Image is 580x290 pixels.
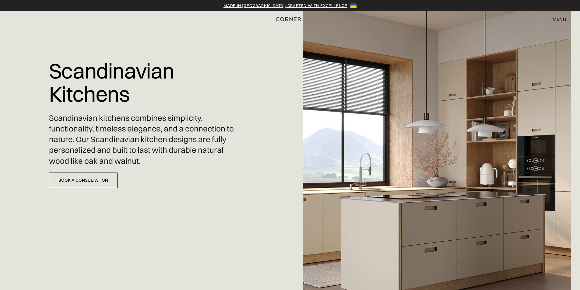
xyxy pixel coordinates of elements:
[49,173,118,188] a: Book a Consultation
[49,113,237,166] p: Scandinavian kitchens combines simplicity, functionality, timeless elegance, and a connection to ...
[546,14,566,24] div: menu
[552,17,566,22] div: menu
[268,15,312,23] a: home
[49,55,237,110] h1: Scandinavian Kitchens
[223,2,347,9] a: Made in [GEOGRAPHIC_DATA], crafted with excellence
